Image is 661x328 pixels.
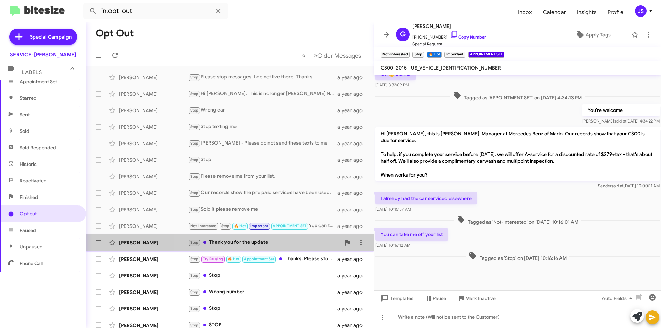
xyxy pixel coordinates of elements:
[190,224,217,228] span: Not-Interested
[188,205,337,213] div: Sold it please remove me
[409,65,503,71] span: [US_VEHICLE_IDENTIFICATION_NUMBER]
[190,141,199,146] span: Stop
[611,183,623,188] span: said at
[602,292,635,305] span: Auto Fields
[337,74,368,81] div: a year ago
[190,108,199,113] span: Stop
[190,257,199,261] span: Stop
[419,292,452,305] button: Pause
[433,292,446,305] span: Pause
[302,51,306,60] span: «
[298,49,365,63] nav: Page navigation example
[190,174,199,179] span: Stop
[119,107,188,114] div: [PERSON_NAME]
[119,91,188,97] div: [PERSON_NAME]
[188,172,337,180] div: Please remove me from your list.
[273,224,306,228] span: APPOINTMENT SET
[190,240,199,245] span: Stop
[190,158,199,162] span: Stop
[412,30,486,41] span: [PHONE_NUMBER]
[234,224,246,228] span: 🔥 Hot
[629,5,653,17] button: JS
[10,51,76,58] div: SERVICE: [PERSON_NAME]
[337,206,368,213] div: a year ago
[396,65,407,71] span: 2015
[190,207,199,212] span: Stop
[375,192,477,204] p: I already had the car serviced elsewhere
[571,2,602,22] a: Insights
[20,144,56,151] span: Sold Responded
[337,157,368,163] div: a year ago
[444,52,465,58] small: Important
[586,29,611,41] span: Apply Tags
[119,74,188,81] div: [PERSON_NAME]
[119,140,188,147] div: [PERSON_NAME]
[412,22,486,30] span: [PERSON_NAME]
[188,272,337,279] div: Stop
[22,69,42,75] span: Labels
[450,91,585,101] span: Tagged as 'APPOINTMENT SET' on [DATE] 4:34:13 PM
[20,177,47,184] span: Reactivated
[188,305,337,313] div: Stop
[375,207,411,212] span: [DATE] 10:15:57 AM
[190,191,199,195] span: Stop
[400,29,406,40] span: G
[454,215,581,225] span: Tagged as 'Not-Interested' on [DATE] 10:16:01 AM
[188,106,337,114] div: Wrong car
[596,292,640,305] button: Auto Fields
[188,73,337,81] div: Please stop messages. I do not live there. Thanks
[20,243,43,250] span: Unpaused
[188,255,337,263] div: Thanks. Please stop texting. I came in and will call back another time.
[512,2,537,22] a: Inbox
[337,305,368,312] div: a year ago
[119,289,188,296] div: [PERSON_NAME]
[20,194,38,201] span: Finished
[221,224,230,228] span: Stop
[119,256,188,263] div: [PERSON_NAME]
[379,292,413,305] span: Templates
[188,288,337,296] div: Wrong number
[20,227,36,234] span: Paused
[412,41,486,47] span: Special Request
[190,75,199,80] span: Stop
[20,260,43,267] span: Phone Call
[465,292,496,305] span: Mark Inactive
[468,52,504,58] small: APPOINTMENT SET
[602,2,629,22] a: Profile
[119,239,188,246] div: [PERSON_NAME]
[188,123,337,131] div: Stop texting me
[381,65,393,71] span: C300
[30,33,72,40] span: Special Campaign
[427,52,442,58] small: 🔥 Hot
[188,239,340,246] div: Thank you for the update
[83,3,228,19] input: Search
[337,289,368,296] div: a year ago
[557,29,628,41] button: Apply Tags
[375,127,660,181] p: Hi [PERSON_NAME], this is [PERSON_NAME], Manager at Mercedes Benz of Marin. Our records show that...
[537,2,571,22] a: Calendar
[190,306,199,311] span: Stop
[20,210,37,217] span: Opt out
[452,292,501,305] button: Mark Inactive
[190,290,199,294] span: Stop
[598,183,660,188] span: Sender [DATE] 10:00:11 AM
[119,206,188,213] div: [PERSON_NAME]
[190,125,199,129] span: Stop
[244,257,274,261] span: Appointment Set
[20,161,37,168] span: Historic
[119,272,188,279] div: [PERSON_NAME]
[337,107,368,114] div: a year ago
[20,111,30,118] span: Sent
[9,29,77,45] a: Special Campaign
[317,52,361,60] span: Older Messages
[582,104,660,116] p: You're welcome
[375,243,410,248] span: [DATE] 10:16:12 AM
[119,305,188,312] div: [PERSON_NAME]
[337,272,368,279] div: a year ago
[614,118,626,124] span: said at
[119,223,188,230] div: [PERSON_NAME]
[188,189,337,197] div: Our records show the pre paid services have been used.
[228,257,239,261] span: 🔥 Hot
